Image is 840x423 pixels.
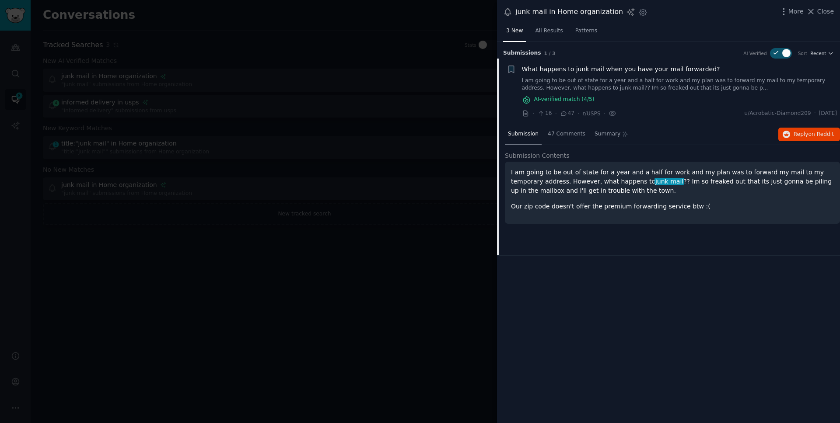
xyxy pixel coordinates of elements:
div: Sort [798,50,808,56]
span: · [814,110,816,118]
a: All Results [532,24,566,42]
span: Recent [810,50,826,56]
a: I am going to be out of state for a year and a half for work and my plan was to forward my mail t... [522,77,837,92]
a: 3 New [503,24,526,42]
span: 3 New [506,27,523,35]
button: Replyon Reddit [778,128,840,142]
p: Our zip code doesn't offer the premium forwarding service btw :( [511,202,834,211]
span: · [532,109,534,118]
span: · [577,109,579,118]
p: I am going to be out of state for a year and a half for work and my plan was to forward my mail t... [511,168,834,195]
span: 16 [537,110,552,118]
span: Close [817,7,834,16]
span: Submission s [503,49,541,57]
button: Close [806,7,834,16]
span: AI-verified match ( 4 /5) [534,96,595,104]
span: Submission [508,130,539,138]
button: More [779,7,804,16]
span: · [604,109,605,118]
span: More [788,7,804,16]
a: Patterns [572,24,600,42]
span: on Reddit [808,131,834,137]
span: junk mail [654,178,684,185]
div: AI Verified [743,50,766,56]
span: [DATE] [819,110,837,118]
button: Recent [810,50,834,56]
span: Submission Contents [505,151,570,160]
span: 1 / 3 [544,51,556,56]
span: · [555,109,557,118]
div: junk mail in Home organization [515,7,623,17]
a: What happens to junk mail when you have your mail forwarded? [522,65,720,74]
span: 47 [560,110,574,118]
span: u/Acrobatic-Diamond209 [744,110,811,118]
span: r/USPS [583,111,601,117]
span: All Results [535,27,563,35]
span: Summary [595,130,620,138]
span: Patterns [575,27,597,35]
span: Reply [794,131,834,139]
span: 47 Comments [548,130,585,138]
